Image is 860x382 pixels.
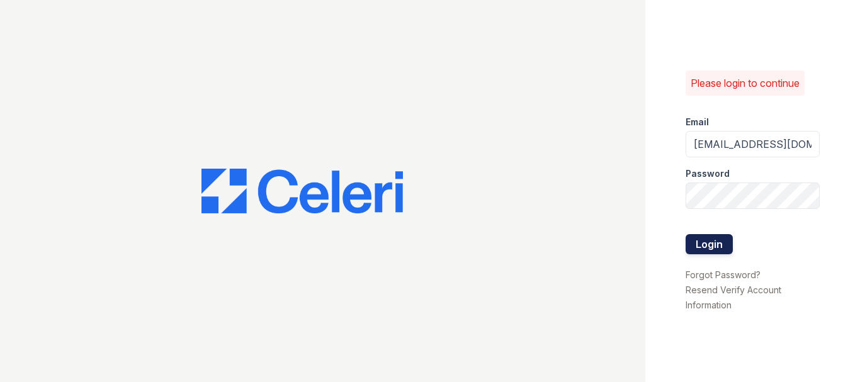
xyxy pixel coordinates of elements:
label: Email [686,116,709,128]
a: Resend Verify Account Information [686,284,781,310]
a: Forgot Password? [686,269,761,280]
button: Login [686,234,733,254]
p: Please login to continue [691,76,800,91]
img: CE_Logo_Blue-a8612792a0a2168367f1c8372b55b34899dd931a85d93a1a3d3e32e68fde9ad4.png [201,169,403,214]
label: Password [686,167,730,180]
